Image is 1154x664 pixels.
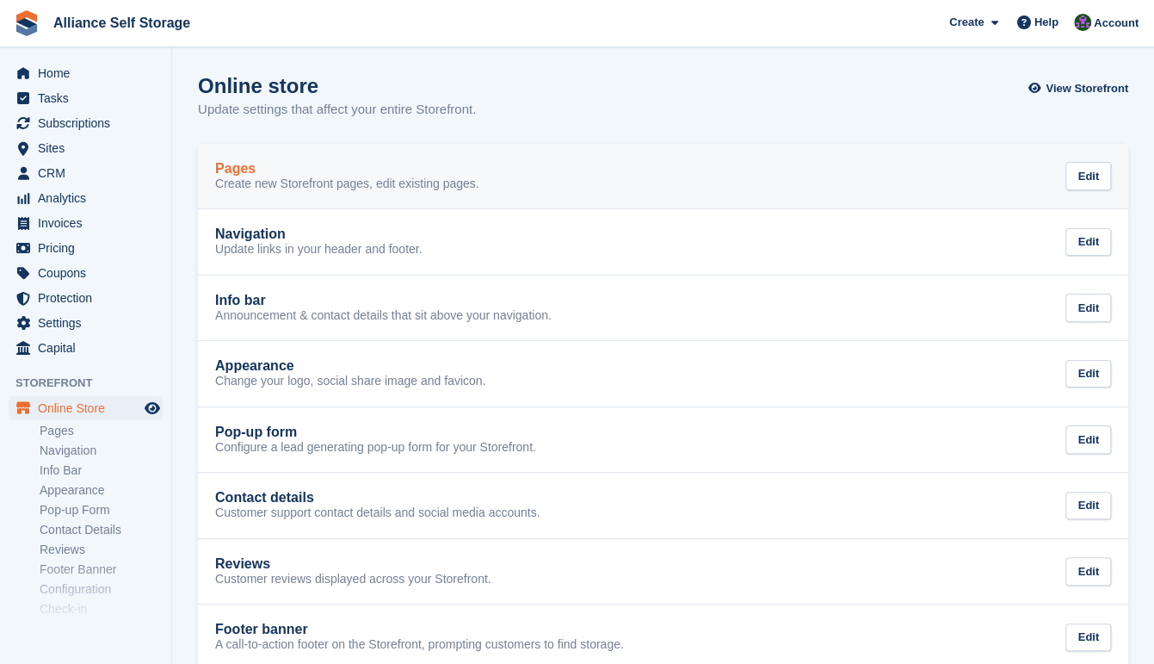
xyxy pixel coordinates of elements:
p: Configure a lead generating pop-up form for your Storefront. [215,440,536,456]
a: Reviews Customer reviews displayed across your Storefront. Edit [198,539,1128,605]
a: Contact Details [40,522,163,538]
a: menu [9,86,163,110]
div: Edit [1065,624,1111,652]
h2: Reviews [215,556,270,572]
span: Home [38,61,141,85]
a: Navigation Update links in your header and footer. Edit [198,209,1128,275]
a: Appearance [40,482,163,499]
span: Invoices [38,211,141,235]
a: Footer Banner [40,562,163,578]
a: Reviews [40,542,163,558]
a: Check-in [40,601,163,617]
div: Edit [1065,294,1111,322]
h2: Navigation [215,227,286,242]
span: Analytics [38,186,141,210]
div: Edit [1065,360,1111,388]
div: Edit [1065,228,1111,257]
p: Update settings that affect your entire Storefront. [198,100,476,120]
a: Pages [40,423,163,439]
span: Subscriptions [38,111,141,135]
p: A call-to-action footer on the Storefront, prompting customers to find storage. [215,637,624,653]
a: View Storefront [1033,74,1128,102]
p: Create new Storefront pages, edit existing pages. [215,177,479,192]
span: Protection [38,286,141,310]
img: stora-icon-8386f47178a22dfd0bd8f6a31ec36ba5ce8667c1dd55bd0f319d3a0aa187defe.svg [14,10,40,36]
div: Edit [1065,492,1111,520]
a: menu [9,261,163,285]
span: Help [1034,14,1058,31]
span: Settings [38,311,141,335]
a: Info bar Announcement & contact details that sit above your navigation. Edit [198,276,1128,341]
a: menu [9,61,163,85]
a: menu [9,236,163,260]
a: menu [9,111,163,135]
p: Customer support contact details and social media accounts. [215,506,540,521]
div: Edit [1065,425,1111,454]
div: Edit [1065,557,1111,586]
a: Preview store [142,398,163,419]
a: Navigation [40,443,163,459]
h1: Online store [198,74,476,97]
a: menu [9,396,163,420]
a: Contact details Customer support contact details and social media accounts. Edit [198,473,1128,538]
a: menu [9,336,163,360]
span: CRM [38,161,141,185]
h2: Contact details [215,490,314,506]
a: Pages Create new Storefront pages, edit existing pages. Edit [198,144,1128,209]
a: Pop-up form Configure a lead generating pop-up form for your Storefront. Edit [198,407,1128,473]
h2: Appearance [215,358,294,374]
a: Pop-up Form [40,502,163,518]
span: Capital [38,336,141,360]
a: menu [9,286,163,310]
a: menu [9,311,163,335]
span: View Storefront [1046,80,1128,97]
span: Pricing [38,236,141,260]
h2: Info bar [215,293,266,308]
span: Tasks [38,86,141,110]
span: Create [949,14,984,31]
h2: Footer banner [215,622,308,637]
span: Coupons [38,261,141,285]
a: menu [9,161,163,185]
a: Configuration [40,581,163,598]
a: menu [9,136,163,160]
span: Storefront [15,375,171,392]
span: Sites [38,136,141,160]
h2: Pop-up form [215,425,297,440]
p: Announcement & contact details that sit above your navigation. [215,308,552,324]
p: Change your logo, social share image and favicon. [215,374,485,389]
div: Edit [1065,162,1111,190]
a: menu [9,211,163,235]
img: Romilly Norton [1074,14,1091,31]
a: Appearance Change your logo, social share image and favicon. Edit [198,341,1128,406]
a: Alliance Self Storage [46,9,197,37]
a: menu [9,186,163,210]
p: Customer reviews displayed across your Storefront. [215,572,491,587]
span: Account [1094,15,1139,32]
a: Info Bar [40,462,163,479]
h2: Pages [215,161,256,177]
p: Update links in your header and footer. [215,242,423,258]
span: Online Store [38,396,141,420]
